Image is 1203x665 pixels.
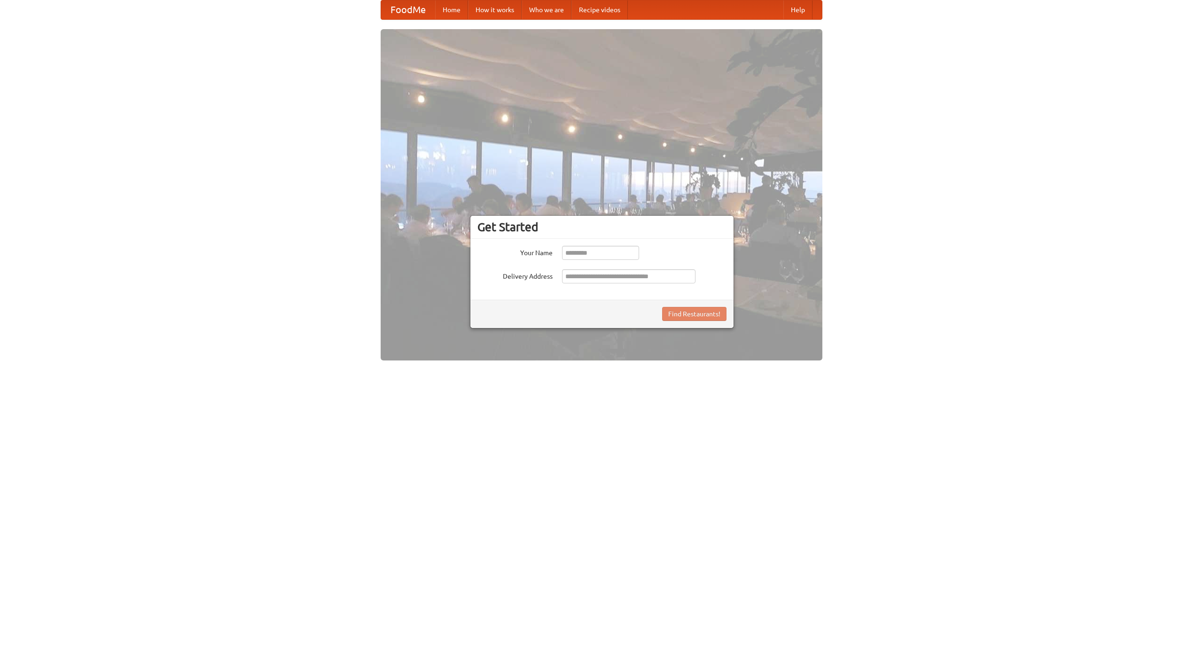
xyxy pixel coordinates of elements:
a: Recipe videos [571,0,628,19]
a: FoodMe [381,0,435,19]
a: How it works [468,0,522,19]
a: Help [783,0,812,19]
button: Find Restaurants! [662,307,726,321]
label: Your Name [477,246,553,258]
label: Delivery Address [477,269,553,281]
h3: Get Started [477,220,726,234]
a: Home [435,0,468,19]
a: Who we are [522,0,571,19]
